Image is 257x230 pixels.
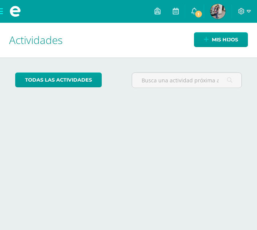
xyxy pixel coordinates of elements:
[194,10,203,18] span: 1
[210,4,225,19] img: 12f982b0001c643735fd1c48b81cf986.png
[9,23,248,57] h1: Actividades
[212,33,238,47] span: Mis hijos
[194,32,248,47] a: Mis hijos
[15,72,102,87] a: todas las Actividades
[132,73,242,88] input: Busca una actividad próxima aquí...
